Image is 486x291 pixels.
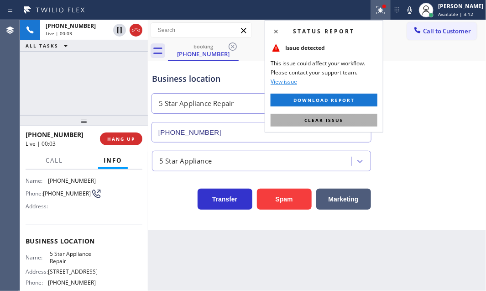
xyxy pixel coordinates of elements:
[46,156,63,164] span: Call
[159,99,234,109] div: 5 Star Appliance Repair
[403,4,416,16] button: Mute
[316,189,371,210] button: Marketing
[26,203,50,210] span: Address:
[107,136,135,142] span: HANG UP
[46,30,72,37] span: Live | 00:03
[100,132,142,145] button: HANG UP
[26,254,50,261] span: Name:
[152,122,371,143] input: Phone Number
[130,24,142,37] button: Hang up
[407,22,477,40] button: Call to Customer
[48,177,96,184] span: [PHONE_NUMBER]
[26,42,58,49] span: ALL TASKS
[20,40,77,51] button: ALL TASKS
[48,268,98,275] span: [STREET_ADDRESS]
[40,152,68,169] button: Call
[257,189,312,210] button: Spam
[438,2,483,10] div: [PERSON_NAME]
[48,279,96,286] span: [PHONE_NUMBER]
[198,189,252,210] button: Transfer
[26,268,48,275] span: Address:
[152,73,371,85] div: Business location
[169,50,238,58] div: [PHONE_NUMBER]
[438,11,473,17] span: Available | 3:12
[423,27,471,35] span: Call to Customer
[26,190,43,197] span: Phone:
[26,237,142,245] span: Business location
[26,279,48,286] span: Phone:
[26,177,48,184] span: Name:
[104,156,122,164] span: Info
[151,23,251,37] input: Search
[26,140,56,148] span: Live | 00:03
[50,250,95,265] span: 5 Star Appliance Repair
[43,190,91,197] span: [PHONE_NUMBER]
[46,22,96,30] span: [PHONE_NUMBER]
[26,130,84,139] span: [PHONE_NUMBER]
[159,156,212,166] div: 5 Star Appliance
[98,152,128,169] button: Info
[169,43,238,50] div: booking
[169,41,238,60] div: (760) 333-0664
[113,24,126,37] button: Hold Customer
